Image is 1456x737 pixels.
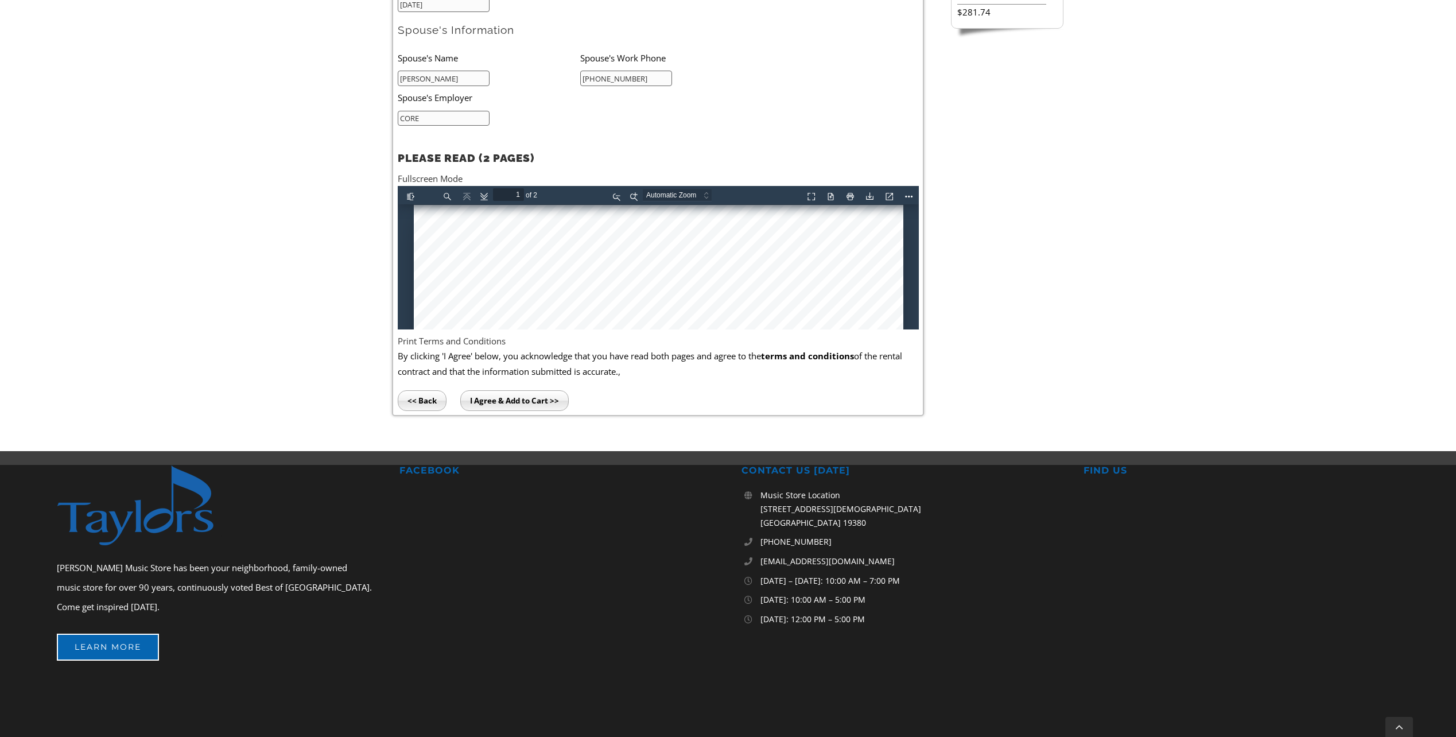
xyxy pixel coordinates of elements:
[75,642,141,652] span: Learn More
[57,465,238,546] img: footer-logo
[57,562,372,612] span: [PERSON_NAME] Music Store has been your neighborhood, family-owned music store for over 90 years,...
[245,3,327,15] select: Zoom
[398,335,506,347] a: Print Terms and Conditions
[760,554,1057,568] a: [EMAIL_ADDRESS][DOMAIN_NAME]
[760,574,1057,588] p: [DATE] – [DATE]: 10:00 AM – 7:00 PM
[760,593,1057,607] p: [DATE]: 10:00 AM – 5:00 PM
[398,173,463,184] a: Fullscreen Mode
[761,350,854,362] b: terms and conditions
[951,29,1063,39] img: sidebar-footer.png
[760,612,1057,626] p: [DATE]: 12:00 PM – 5:00 PM
[126,3,143,15] span: of 2
[1084,465,1399,477] h2: FIND US
[398,348,919,379] p: By clicking 'I Agree' below, you acknowledge that you have read both pages and agree to the of th...
[399,465,715,477] h2: FACEBOOK
[398,390,446,411] input: << Back
[580,46,763,69] li: Spouse's Work Phone
[760,488,1057,529] p: Music Store Location [STREET_ADDRESS][DEMOGRAPHIC_DATA] [GEOGRAPHIC_DATA] 19380
[741,465,1057,477] h2: CONTACT US [DATE]
[398,152,534,164] strong: PLEASE READ (2 PAGES)
[760,535,1057,549] a: [PHONE_NUMBER]
[95,2,126,15] input: Page
[398,23,919,37] h2: Spouse's Information
[398,86,726,110] li: Spouse's Employer
[398,46,580,69] li: Spouse's Name
[760,556,895,567] span: [EMAIL_ADDRESS][DOMAIN_NAME]
[57,634,159,661] a: Learn More
[460,390,569,411] input: I Agree & Add to Cart >>
[957,5,1046,20] li: $281.74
